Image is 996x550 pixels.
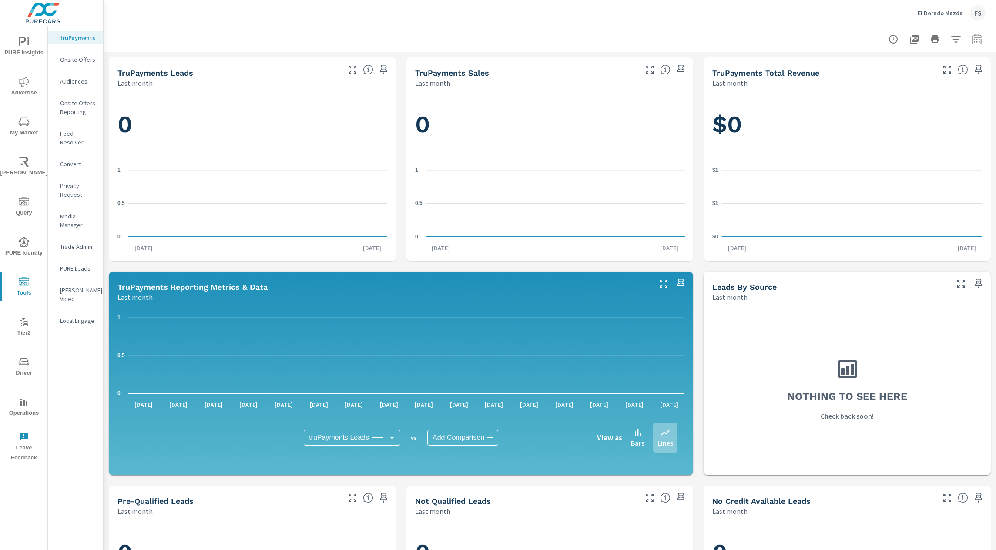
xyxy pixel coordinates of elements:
text: 1 [415,167,418,173]
span: Add Comparison [433,433,484,442]
span: Query [3,197,45,218]
p: Last month [712,78,748,88]
span: A basic review has been done and has not approved the credit worthiness of the lead by the config... [660,493,671,503]
p: PURE Leads [60,264,96,273]
text: 0.5 [117,200,125,206]
span: Save this to your personalized report [972,63,986,77]
div: Convert [48,158,103,171]
p: vs [400,434,427,442]
p: Last month [415,506,450,516]
text: 0 [415,234,418,240]
p: [DATE] [549,400,580,409]
button: Print Report [926,30,944,48]
span: The number of truPayments leads. [363,64,373,75]
p: [DATE] [479,400,509,409]
div: Media Manager [48,210,103,231]
text: 0 [117,390,121,396]
div: Trade Admin [48,240,103,253]
h5: Pre-Qualified Leads [117,496,194,506]
h3: Nothing to see here [787,389,907,404]
p: Trade Admin [60,242,96,251]
button: Make Fullscreen [954,277,968,291]
span: Save this to your personalized report [972,277,986,291]
span: Save this to your personalized report [674,277,688,291]
div: truPayments Leads [304,430,400,446]
text: 0.5 [117,352,125,359]
span: truPayments Leads [309,433,369,442]
p: [DATE] [198,400,229,409]
text: $0 [712,234,718,240]
div: Feed Resolver [48,127,103,149]
div: Privacy Request [48,179,103,201]
text: $1 [712,167,718,173]
p: Onsite Offers [60,55,96,64]
span: Total revenue from sales matched to a truPayments lead. [Source: This data is sourced from the de... [958,64,968,75]
button: Make Fullscreen [643,491,657,505]
span: My Market [3,117,45,138]
span: A lead that has been submitted but has not gone through the credit application process. [958,493,968,503]
button: Make Fullscreen [940,491,954,505]
h5: truPayments Leads [117,68,193,77]
div: Add Comparison [427,430,498,446]
span: A basic review has been done and approved the credit worthiness of the lead by the configured cre... [363,493,373,503]
span: Advertise [3,77,45,98]
span: PURE Insights [3,37,45,58]
span: Save this to your personalized report [972,491,986,505]
p: [DATE] [128,244,159,252]
p: [DATE] [163,400,194,409]
span: Save this to your personalized report [377,491,391,505]
text: $1 [712,200,718,206]
span: Leave Feedback [3,432,45,463]
span: Save this to your personalized report [674,491,688,505]
p: Privacy Request [60,181,96,199]
text: 1 [117,167,121,173]
div: truPayments [48,31,103,44]
span: Driver [3,357,45,378]
h5: truPayments Reporting Metrics & Data [117,282,268,292]
text: 1 [117,315,121,321]
div: Audiences [48,75,103,88]
p: Bars [631,438,644,448]
div: Onsite Offers Reporting [48,97,103,118]
p: Lines [657,438,673,448]
span: PURE Identity [3,237,45,258]
p: [DATE] [233,400,264,409]
p: [DATE] [654,244,684,252]
button: Select Date Range [968,30,986,48]
p: Check back soon! [821,411,874,421]
p: [DATE] [584,400,614,409]
text: 0 [117,234,121,240]
p: [DATE] [357,244,387,252]
div: [PERSON_NAME] Video [48,284,103,305]
button: "Export Report to PDF" [905,30,923,48]
p: [DATE] [722,244,752,252]
p: [DATE] [128,400,159,409]
div: PURE Leads [48,262,103,275]
h5: Leads By Source [712,282,777,292]
p: [DATE] [619,400,650,409]
p: [DATE] [514,400,544,409]
p: [DATE] [426,244,456,252]
p: [DATE] [952,244,982,252]
button: Make Fullscreen [345,491,359,505]
p: [DATE] [304,400,334,409]
p: [DATE] [374,400,404,409]
button: Make Fullscreen [940,63,954,77]
p: [DATE] [654,400,684,409]
span: Operations [3,397,45,418]
p: Feed Resolver [60,129,96,147]
p: Local Engage [60,316,96,325]
button: Make Fullscreen [345,63,359,77]
text: 0.5 [415,200,423,206]
p: Audiences [60,77,96,86]
p: Last month [712,292,748,302]
p: Onsite Offers Reporting [60,99,96,116]
span: Save this to your personalized report [674,63,688,77]
h5: Not Qualified Leads [415,496,491,506]
p: [DATE] [444,400,474,409]
button: Make Fullscreen [643,63,657,77]
div: Local Engage [48,314,103,327]
p: [DATE] [409,400,439,409]
p: truPayments [60,34,96,42]
span: Number of sales matched to a truPayments lead. [Source: This data is sourced from the dealer's DM... [660,64,671,75]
